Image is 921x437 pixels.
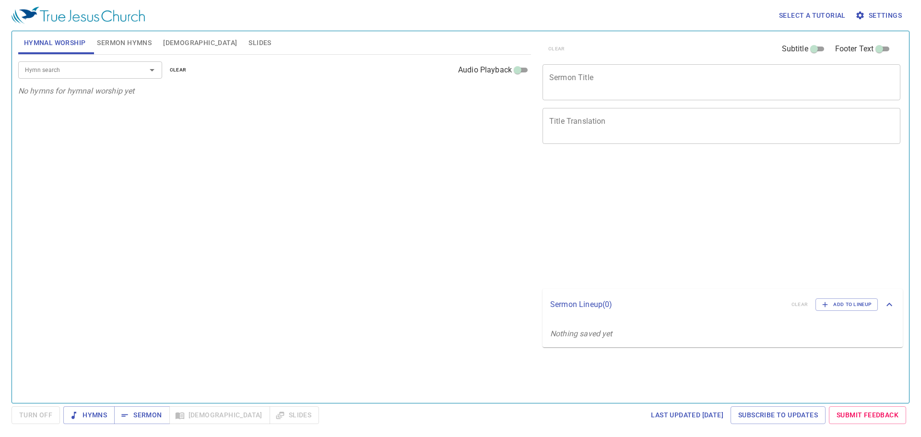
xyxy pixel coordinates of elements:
[248,37,271,49] span: Slides
[63,406,115,424] button: Hymns
[647,406,727,424] a: Last updated [DATE]
[857,10,902,22] span: Settings
[114,406,169,424] button: Sermon
[853,7,906,24] button: Settings
[775,7,850,24] button: Select a tutorial
[835,43,874,55] span: Footer Text
[164,64,192,76] button: clear
[145,63,159,77] button: Open
[829,406,906,424] a: Submit Feedback
[782,43,808,55] span: Subtitle
[815,298,878,311] button: Add to Lineup
[550,299,784,310] p: Sermon Lineup ( 0 )
[458,64,512,76] span: Audio Playback
[731,406,826,424] a: Subscribe to Updates
[170,66,187,74] span: clear
[18,86,135,95] i: No hymns for hymnal worship yet
[122,409,162,421] span: Sermon
[539,154,830,285] iframe: from-child
[543,289,903,320] div: Sermon Lineup(0)clearAdd to Lineup
[12,7,145,24] img: True Jesus Church
[779,10,846,22] span: Select a tutorial
[24,37,86,49] span: Hymnal Worship
[738,409,818,421] span: Subscribe to Updates
[97,37,152,49] span: Sermon Hymns
[651,409,723,421] span: Last updated [DATE]
[822,300,872,309] span: Add to Lineup
[163,37,237,49] span: [DEMOGRAPHIC_DATA]
[71,409,107,421] span: Hymns
[837,409,898,421] span: Submit Feedback
[550,329,613,338] i: Nothing saved yet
